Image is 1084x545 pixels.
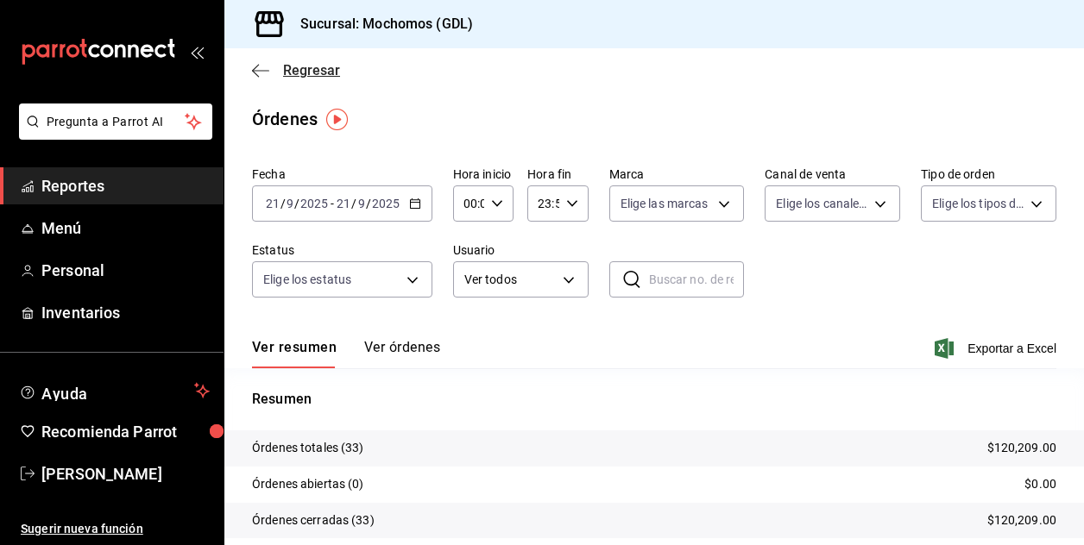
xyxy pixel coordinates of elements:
span: Pregunta a Parrot AI [47,113,186,131]
label: Usuario [453,244,589,256]
button: Pregunta a Parrot AI [19,103,212,140]
label: Tipo de orden [921,168,1056,180]
font: Menú [41,219,82,237]
span: Elige los estatus [263,271,351,288]
label: Hora inicio [453,168,514,180]
p: $120,209.00 [987,511,1056,529]
p: Resumen [252,389,1056,410]
font: [PERSON_NAME] [41,465,162,483]
font: Inventarios [41,304,120,322]
img: Marcador de información sobre herramientas [326,109,348,130]
p: Órdenes abiertas (0) [252,475,364,493]
span: Elige los canales de venta [776,195,868,212]
button: open_drawer_menu [190,45,204,59]
span: Ver todos [464,271,557,289]
button: Regresar [252,62,340,78]
div: Órdenes [252,106,318,132]
label: Marca [609,168,745,180]
font: Personal [41,261,104,279]
p: Órdenes totales (33) [252,439,364,457]
label: Hora fin [527,168,588,180]
font: Ver resumen [252,339,337,356]
input: -- [357,197,366,210]
p: Órdenes cerradas (33) [252,511,375,529]
input: Buscar no. de referencia [649,262,745,297]
span: Ayuda [41,380,187,401]
input: -- [265,197,280,210]
h3: Sucursal: Mochomos (GDL) [287,14,473,34]
span: Elige las marcas [621,195,709,212]
font: Exportar a Excel [967,341,1056,355]
span: / [280,197,286,210]
span: Regresar [283,62,340,78]
button: Exportar a Excel [938,338,1056,359]
input: -- [286,197,294,210]
input: ---- [299,197,329,210]
span: / [351,197,356,210]
p: $0.00 [1024,475,1056,493]
font: Recomienda Parrot [41,423,177,441]
label: Canal de venta [765,168,900,180]
input: ---- [371,197,400,210]
p: $120,209.00 [987,439,1056,457]
a: Pregunta a Parrot AI [12,125,212,143]
button: Ver órdenes [364,339,440,368]
label: Estatus [252,244,432,256]
span: / [294,197,299,210]
font: Reportes [41,177,104,195]
div: Pestañas de navegación [252,339,440,368]
span: - [331,197,334,210]
label: Fecha [252,168,432,180]
input: -- [336,197,351,210]
span: Elige los tipos de orden [932,195,1024,212]
span: / [366,197,371,210]
font: Sugerir nueva función [21,522,143,536]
